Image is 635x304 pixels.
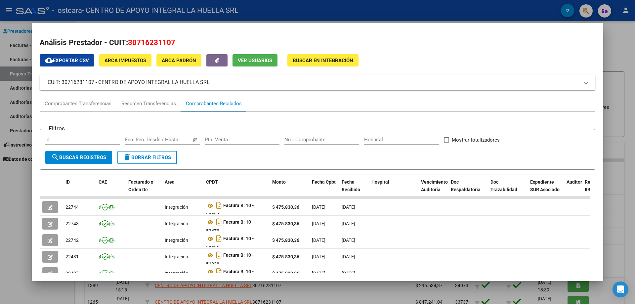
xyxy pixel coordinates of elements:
span: Hospital [371,179,389,185]
strong: Factura B: 10 - 52456 [206,236,254,250]
span: Integración [165,271,188,276]
span: [DATE] [312,238,325,243]
div: Open Intercom Messenger [613,282,628,297]
datatable-header-cell: Vencimiento Auditoría [418,175,448,204]
span: Area [165,179,175,185]
span: [DATE] [312,204,325,210]
datatable-header-cell: ID [63,175,96,204]
datatable-header-cell: Facturado x Orden De [126,175,162,204]
span: Auditoria [567,179,586,185]
span: Exportar CSV [45,58,89,64]
datatable-header-cell: Auditoria [564,175,582,204]
span: CPBT [206,179,218,185]
button: Ver Usuarios [233,54,277,66]
datatable-header-cell: Doc Respaldatoria [448,175,488,204]
span: 22431 [65,254,79,259]
button: Buscar Registros [45,151,112,164]
strong: Factura B: 10 - 52457 [206,203,254,217]
mat-icon: delete [123,153,131,161]
h2: Análisis Prestador - CUIT: [40,37,595,48]
i: Descargar documento [215,217,223,227]
div: Resumen Transferencias [121,100,176,108]
i: Descargar documento [215,250,223,260]
span: [DATE] [312,271,325,276]
span: Borrar Filtros [123,154,171,160]
datatable-header-cell: Expediente SUR Asociado [528,175,564,204]
span: [DATE] [312,221,325,226]
span: Fecha Recibido [342,179,360,192]
span: Ver Usuarios [238,58,272,64]
datatable-header-cell: Area [162,175,203,204]
h3: Filtros [45,124,68,133]
span: Retencion IIBB [585,179,606,192]
span: [DATE] [342,238,355,243]
span: Vencimiento Auditoría [421,179,448,192]
div: Comprobantes Recibidos [186,100,242,108]
datatable-header-cell: Hospital [369,175,418,204]
datatable-header-cell: CPBT [203,175,270,204]
div: Comprobantes Transferencias [45,100,111,108]
button: Open calendar [192,136,199,144]
datatable-header-cell: Fecha Recibido [339,175,369,204]
span: 22742 [65,238,79,243]
strong: $ 475.830,36 [272,238,299,243]
span: Fecha Cpbt [312,179,336,185]
span: Integración [165,221,188,226]
span: 22744 [65,204,79,210]
span: [DATE] [342,204,355,210]
input: Start date [125,137,147,143]
span: [DATE] [312,254,325,259]
strong: $ 475.830,36 [272,254,299,259]
span: ID [65,179,70,185]
mat-icon: cloud_download [45,56,53,64]
strong: Factura B: 10 - 51318 [206,269,254,283]
i: Descargar documento [215,200,223,211]
span: Facturado x Orden De [128,179,153,192]
button: Exportar CSV [40,54,94,66]
span: ARCA Padrón [162,58,196,64]
span: Integración [165,238,188,243]
strong: Factura B: 10 - 52479 [206,220,254,234]
datatable-header-cell: Retencion IIBB [582,175,609,204]
mat-icon: search [51,153,59,161]
datatable-header-cell: CAE [96,175,126,204]
span: Mostrar totalizadores [452,136,500,144]
span: Expediente SUR Asociado [530,179,560,192]
span: Integración [165,204,188,210]
button: ARCA Padrón [156,54,201,66]
span: Buscar en Integración [293,58,353,64]
span: 22427 [65,271,79,276]
strong: $ 475.830,36 [272,271,299,276]
mat-panel-title: CUIT: 30716231107 - CENTRO DE APOYO INTEGRAL LA HUELLA SRL [48,78,579,86]
span: Integración [165,254,188,259]
span: Monto [272,179,286,185]
span: CAE [99,179,107,185]
span: [DATE] [342,221,355,226]
button: Borrar Filtros [117,151,177,164]
i: Descargar documento [215,233,223,244]
span: [DATE] [342,271,355,276]
i: Descargar documento [215,266,223,277]
span: ARCA Impuestos [105,58,146,64]
button: Buscar en Integración [287,54,359,66]
strong: $ 475.830,36 [272,204,299,210]
strong: Factura B: 10 - 51320 [206,253,254,267]
strong: $ 475.830,36 [272,221,299,226]
span: Doc Trazabilidad [490,179,517,192]
input: End date [152,137,185,143]
span: [DATE] [342,254,355,259]
span: Doc Respaldatoria [451,179,481,192]
span: 30716231107 [128,38,175,47]
datatable-header-cell: Monto [270,175,309,204]
datatable-header-cell: Fecha Cpbt [309,175,339,204]
button: ARCA Impuestos [99,54,151,66]
span: 22743 [65,221,79,226]
span: Buscar Registros [51,154,106,160]
datatable-header-cell: Doc Trazabilidad [488,175,528,204]
mat-expansion-panel-header: CUIT: 30716231107 - CENTRO DE APOYO INTEGRAL LA HUELLA SRL [40,74,595,90]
